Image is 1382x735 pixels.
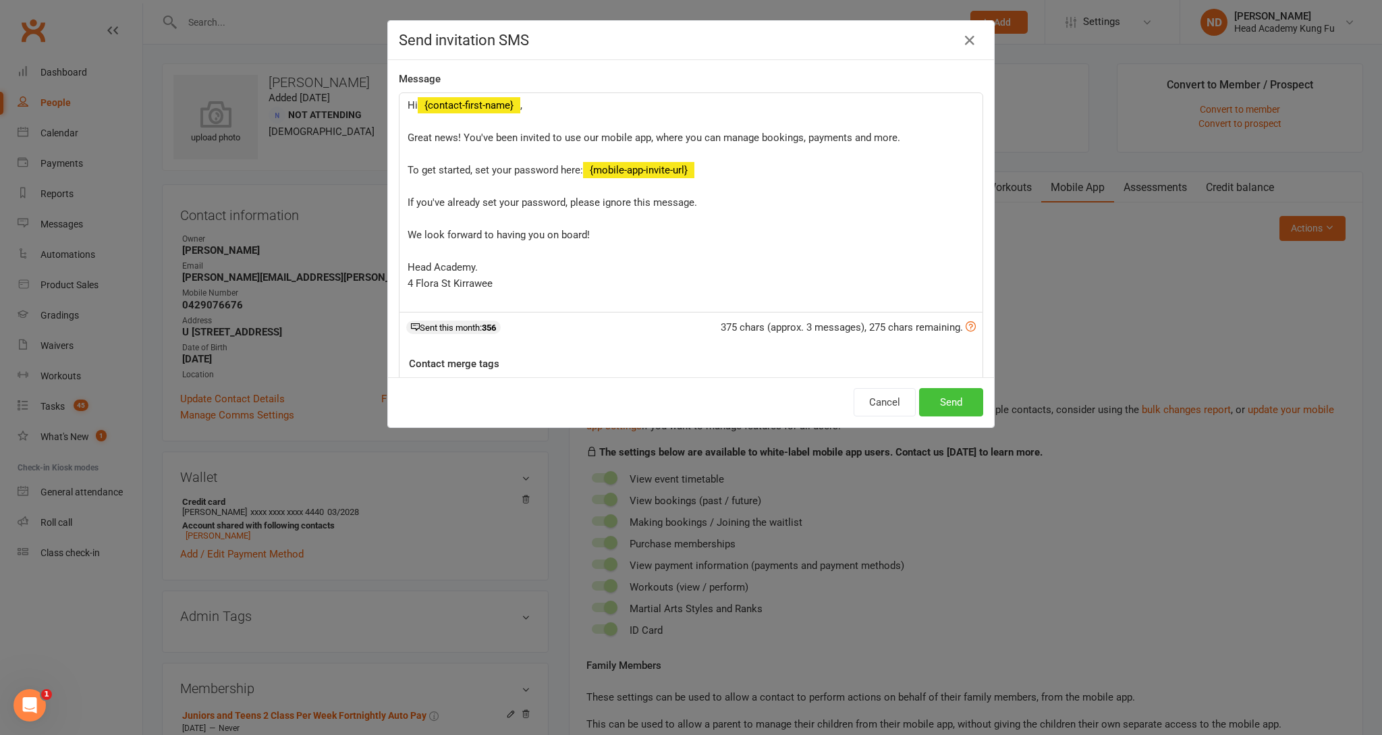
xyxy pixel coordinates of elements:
[919,388,983,416] button: Send
[408,164,583,176] span: To get started, set your password here:
[406,321,501,334] div: Sent this month:
[399,71,441,87] label: Message
[721,319,976,335] div: 375 chars (approx. 3 messages), 275 chars remaining.
[408,132,900,144] span: Great news! You've been invited to use our mobile app, where you can manage bookings, payments an...
[409,356,499,372] label: Contact merge tags
[959,30,980,51] button: Close
[408,99,418,111] span: Hi
[520,99,522,111] span: ,
[482,323,496,333] strong: 356
[399,32,983,49] h4: Send invitation SMS
[41,689,52,700] span: 1
[408,261,478,273] span: Head Academy.
[854,388,916,416] button: Cancel
[408,229,590,241] span: We look forward to having you on board!
[408,196,697,209] span: If you've already set your password, please ignore this message.
[408,277,493,290] span: 4 Flora St Kirrawee
[13,689,46,722] iframe: Intercom live chat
